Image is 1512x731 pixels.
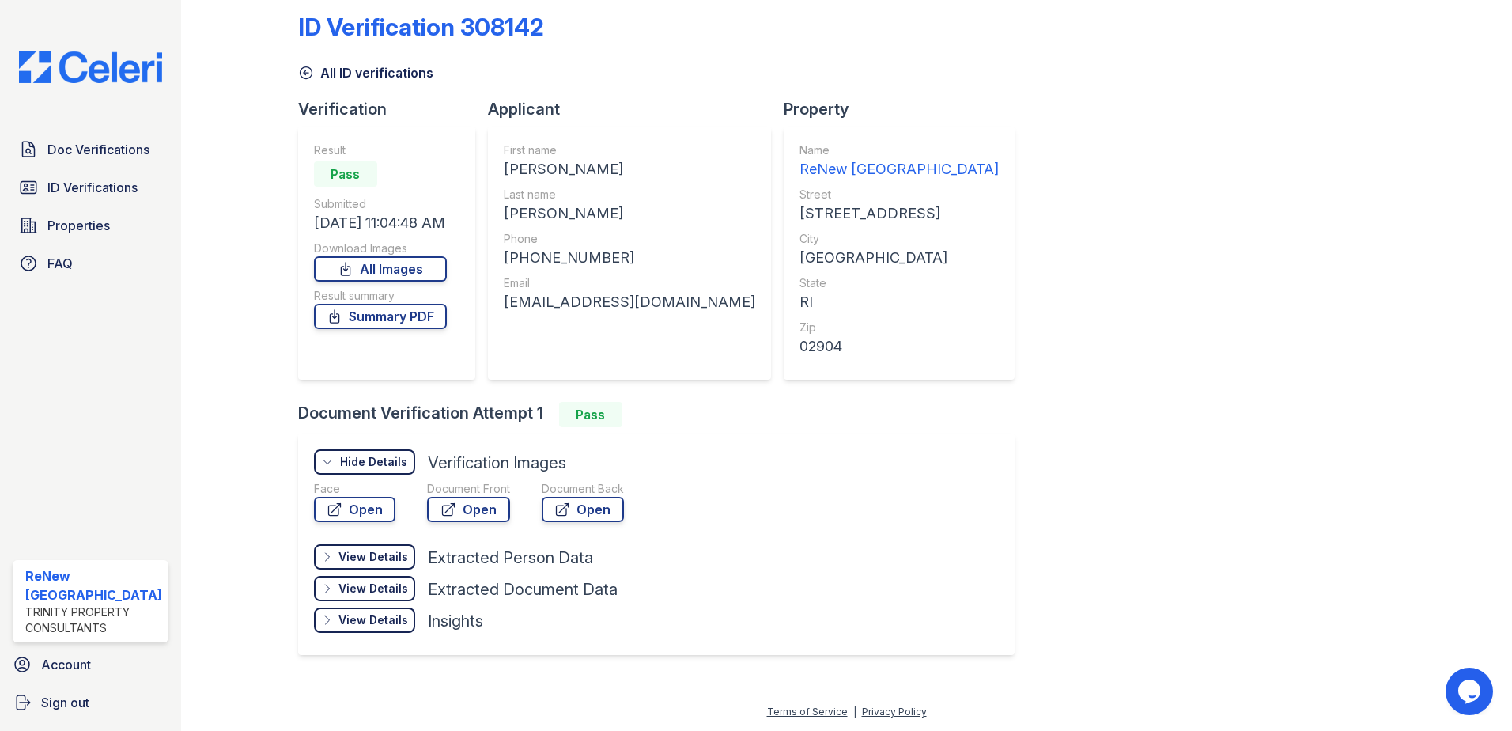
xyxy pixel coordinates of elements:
[504,203,755,225] div: [PERSON_NAME]
[298,13,544,41] div: ID Verification 308142
[298,63,433,82] a: All ID verifications
[13,134,168,165] a: Doc Verifications
[6,51,175,83] img: CE_Logo_Blue-a8612792a0a2168367f1c8372b55b34899dd931a85d93a1a3d3e32e68fde9ad4.png
[314,481,395,497] div: Face
[427,497,510,522] a: Open
[767,706,848,718] a: Terms of Service
[41,655,91,674] span: Account
[338,581,408,597] div: View Details
[504,247,755,269] div: [PHONE_NUMBER]
[799,203,999,225] div: [STREET_ADDRESS]
[340,454,407,470] div: Hide Details
[25,566,162,604] div: ReNew [GEOGRAPHIC_DATA]
[428,610,483,632] div: Insights
[799,320,999,335] div: Zip
[799,142,999,158] div: Name
[41,693,89,712] span: Sign out
[559,402,622,427] div: Pass
[13,210,168,241] a: Properties
[504,291,755,313] div: [EMAIL_ADDRESS][DOMAIN_NAME]
[799,275,999,291] div: State
[799,158,999,180] div: ReNew [GEOGRAPHIC_DATA]
[504,275,755,291] div: Email
[504,187,755,203] div: Last name
[542,497,624,522] a: Open
[799,247,999,269] div: [GEOGRAPHIC_DATA]
[504,142,755,158] div: First name
[338,612,408,628] div: View Details
[799,231,999,247] div: City
[862,706,927,718] a: Privacy Policy
[314,288,447,304] div: Result summary
[13,172,168,203] a: ID Verifications
[47,254,73,273] span: FAQ
[853,706,856,718] div: |
[314,212,447,234] div: [DATE] 11:04:48 AM
[314,241,447,256] div: Download Images
[314,142,447,158] div: Result
[428,547,593,569] div: Extracted Person Data
[504,231,755,247] div: Phone
[314,161,377,187] div: Pass
[488,98,784,120] div: Applicant
[799,142,999,180] a: Name ReNew [GEOGRAPHIC_DATA]
[6,687,175,718] a: Sign out
[338,549,408,565] div: View Details
[542,481,624,497] div: Document Back
[428,452,566,474] div: Verification Images
[799,291,999,313] div: RI
[784,98,1027,120] div: Property
[314,304,447,329] a: Summary PDF
[314,196,447,212] div: Submitted
[47,216,110,235] span: Properties
[1446,668,1496,715] iframe: chat widget
[314,497,395,522] a: Open
[13,248,168,279] a: FAQ
[47,140,149,159] span: Doc Verifications
[428,578,618,600] div: Extracted Document Data
[298,98,488,120] div: Verification
[314,256,447,282] a: All Images
[504,158,755,180] div: [PERSON_NAME]
[25,604,162,636] div: Trinity Property Consultants
[47,178,138,197] span: ID Verifications
[799,187,999,203] div: Street
[298,402,1027,427] div: Document Verification Attempt 1
[799,335,999,358] div: 02904
[6,649,175,680] a: Account
[427,481,510,497] div: Document Front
